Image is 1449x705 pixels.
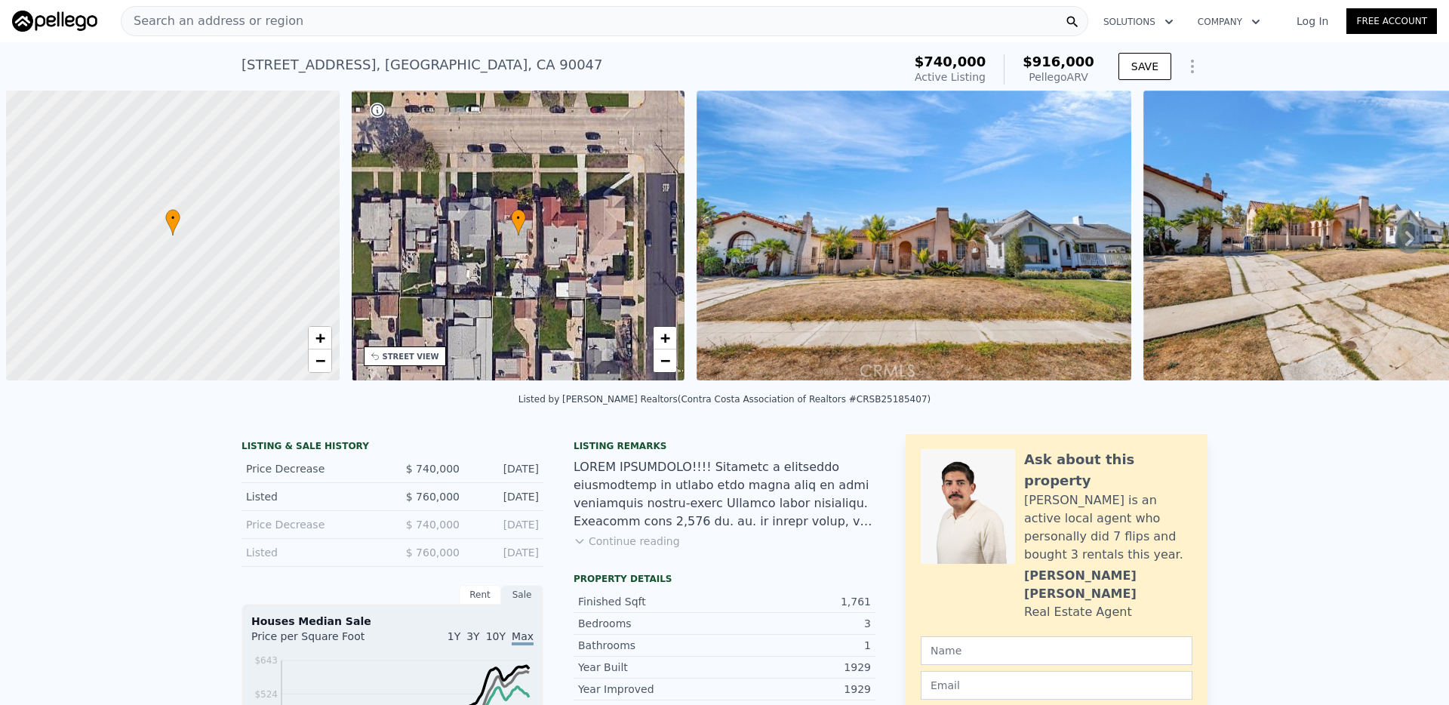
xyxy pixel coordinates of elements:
tspan: $524 [254,689,278,700]
div: STREET VIEW [383,351,439,362]
div: Year Improved [578,682,724,697]
span: + [315,328,325,347]
div: 3 [724,616,871,631]
div: Listed by [PERSON_NAME] Realtors (Contra Costa Association of Realtors #CRSB25185407) [518,394,931,405]
a: Zoom in [654,327,676,349]
span: 1Y [448,630,460,642]
tspan: $643 [254,655,278,666]
input: Name [921,636,1192,665]
span: • [511,211,526,225]
div: 1 [724,638,871,653]
div: Listing remarks [574,440,875,452]
img: Sale: 167489794 Parcel: 48375557 [697,91,1131,380]
div: Rent [459,585,501,605]
button: Show Options [1177,51,1207,82]
div: 1,761 [724,594,871,609]
a: Zoom in [309,327,331,349]
a: Free Account [1346,8,1437,34]
div: 1929 [724,660,871,675]
div: [PERSON_NAME] is an active local agent who personally did 7 flips and bought 3 rentals this year. [1024,491,1192,564]
span: • [165,211,180,225]
span: 10Y [486,630,506,642]
span: − [660,351,670,370]
span: $916,000 [1023,54,1094,69]
div: [DATE] [472,517,539,532]
div: Finished Sqft [578,594,724,609]
div: LISTING & SALE HISTORY [241,440,543,455]
div: Price Decrease [246,461,380,476]
div: Bathrooms [578,638,724,653]
span: + [660,328,670,347]
div: LOREM IPSUMDOLO!!!! Sitametc a elitseddo eiusmodtemp in utlabo etdo magna aliq en admi veniamquis... [574,458,875,531]
button: Company [1186,8,1272,35]
div: Listed [246,545,380,560]
div: [DATE] [472,489,539,504]
span: Max [512,630,534,645]
span: Search an address or region [122,12,303,30]
span: $ 740,000 [406,463,460,475]
button: Continue reading [574,534,680,549]
div: Sale [501,585,543,605]
div: [STREET_ADDRESS] , [GEOGRAPHIC_DATA] , CA 90047 [241,54,603,75]
button: Solutions [1091,8,1186,35]
span: $ 760,000 [406,546,460,559]
div: Listed [246,489,380,504]
div: Pellego ARV [1023,69,1094,85]
div: Houses Median Sale [251,614,534,629]
input: Email [921,671,1192,700]
a: Zoom out [654,349,676,372]
div: [PERSON_NAME] [PERSON_NAME] [1024,567,1192,603]
img: Pellego [12,11,97,32]
div: Real Estate Agent [1024,603,1132,621]
div: [DATE] [472,461,539,476]
span: $ 740,000 [406,519,460,531]
div: Price Decrease [246,517,380,532]
div: • [165,209,180,236]
span: Active Listing [915,71,986,83]
a: Log In [1278,14,1346,29]
div: Price per Square Foot [251,629,392,653]
div: • [511,209,526,236]
span: $ 760,000 [406,491,460,503]
div: 1929 [724,682,871,697]
div: [DATE] [472,545,539,560]
div: Property details [574,573,875,585]
div: Bedrooms [578,616,724,631]
button: SAVE [1118,53,1171,80]
span: − [315,351,325,370]
span: $740,000 [915,54,986,69]
div: Ask about this property [1024,449,1192,491]
a: Zoom out [309,349,331,372]
span: 3Y [466,630,479,642]
div: Year Built [578,660,724,675]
